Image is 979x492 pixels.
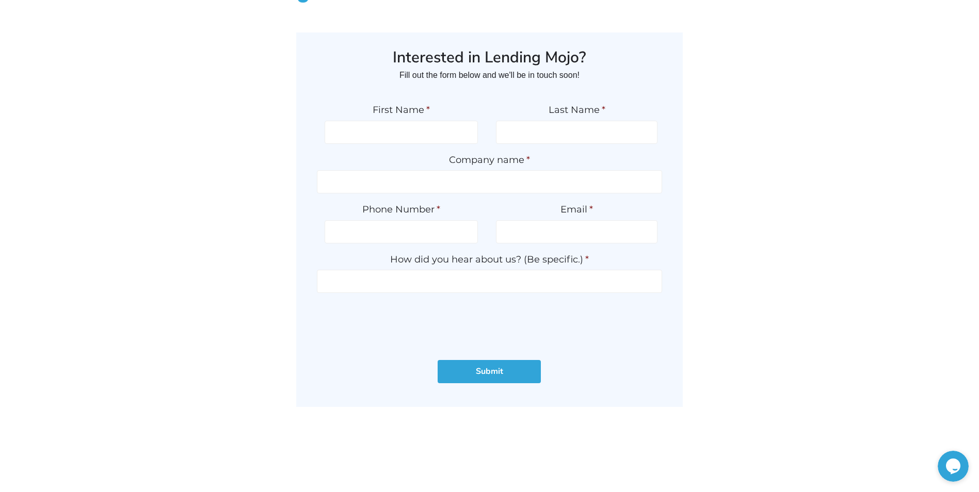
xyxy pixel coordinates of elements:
[438,360,541,383] input: Submit
[325,104,478,116] label: First Name
[496,104,657,116] label: Last Name
[317,254,662,266] label: How did you hear about us? (Be specific.)
[325,204,478,216] label: Phone Number
[411,303,568,343] iframe: reCAPTCHA
[317,154,662,166] label: Company name
[496,204,657,216] label: Email
[317,48,662,68] h3: Interested in Lending Mojo?
[938,451,969,482] iframe: chat widget
[317,67,662,84] p: Fill out the form below and we'll be in touch soon!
